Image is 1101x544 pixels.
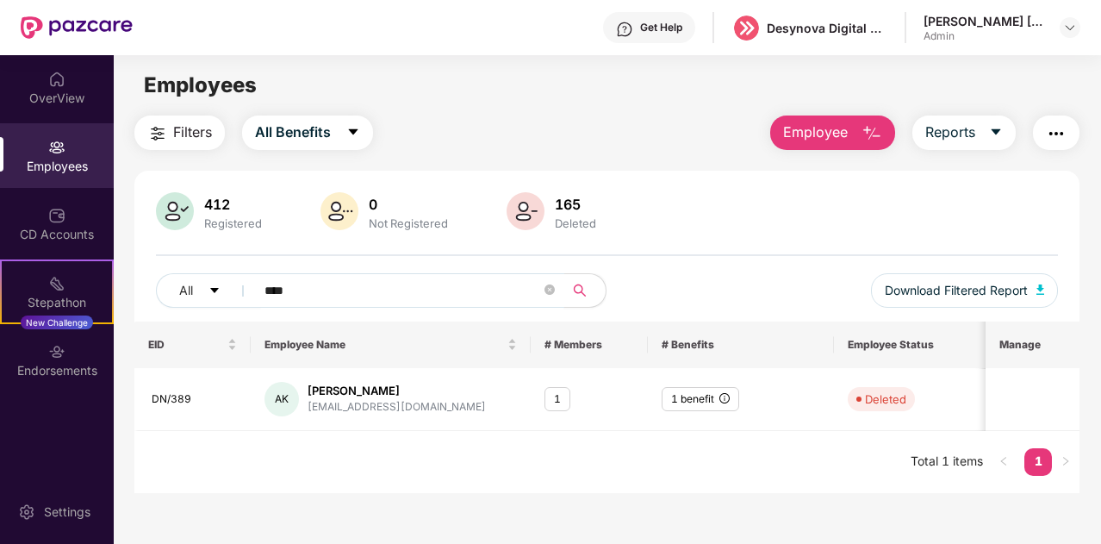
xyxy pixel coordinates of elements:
[989,125,1003,141] span: caret-down
[616,21,633,38] img: svg+xml;base64,PHN2ZyBpZD0iSGVscC0zMngzMiIgeG1sbnM9Imh0dHA6Ly93d3cudzMub3JnLzIwMDAvc3ZnIiB3aWR0aD...
[346,125,360,141] span: caret-down
[251,322,531,368] th: Employee Name
[662,387,739,412] div: 1 benefit
[507,192,544,230] img: svg+xml;base64,PHN2ZyB4bWxucz0iaHR0cDovL3d3dy53My5vcmcvMjAwMC9zdmciIHhtbG5zOnhsaW5rPSJodHRwOi8vd3...
[48,139,65,156] img: svg+xml;base64,PHN2ZyBpZD0iRW1wbG95ZWVzIiB4bWxucz0iaHR0cDovL3d3dy53My5vcmcvMjAwMC9zdmciIHdpZHRoPS...
[719,393,730,403] span: info-circle
[156,192,194,230] img: svg+xml;base64,PHN2ZyB4bWxucz0iaHR0cDovL3d3dy53My5vcmcvMjAwMC9zdmciIHhtbG5zOnhsaW5rPSJodHRwOi8vd3...
[783,122,848,143] span: Employee
[2,294,112,311] div: Stepathon
[1046,123,1067,144] img: svg+xml;base64,PHN2ZyB4bWxucz0iaHR0cDovL3d3dy53My5vcmcvMjAwMC9zdmciIHdpZHRoPSIyNCIgaGVpZ2h0PSIyNC...
[365,216,451,230] div: Not Registered
[912,116,1016,150] button: Reportscaret-down
[648,322,835,368] th: # Benefits
[925,122,975,143] span: Reports
[201,196,265,213] div: 412
[998,456,1009,466] span: left
[1024,448,1052,474] a: 1
[563,284,597,297] span: search
[911,448,983,476] li: Total 1 items
[39,503,96,521] div: Settings
[48,343,65,360] img: svg+xml;base64,PHN2ZyBpZD0iRW5kb3JzZW1lbnRzIiB4bWxucz0iaHR0cDovL3d3dy53My5vcmcvMjAwMC9zdmciIHdpZH...
[1024,448,1052,476] li: 1
[551,216,600,230] div: Deleted
[862,123,882,144] img: svg+xml;base64,PHN2ZyB4bWxucz0iaHR0cDovL3d3dy53My5vcmcvMjAwMC9zdmciIHhtbG5zOnhsaW5rPSJodHRwOi8vd3...
[242,116,373,150] button: All Benefitscaret-down
[264,338,504,352] span: Employee Name
[924,29,1044,43] div: Admin
[308,383,486,399] div: [PERSON_NAME]
[848,338,994,352] span: Employee Status
[365,196,451,213] div: 0
[990,448,1017,476] li: Previous Page
[551,196,600,213] div: 165
[640,21,682,34] div: Get Help
[544,387,570,412] div: 1
[1052,448,1079,476] button: right
[179,281,193,300] span: All
[134,322,251,368] th: EID
[144,72,257,97] span: Employees
[48,207,65,224] img: svg+xml;base64,PHN2ZyBpZD0iQ0RfQWNjb3VudHMiIGRhdGEtbmFtZT0iQ0QgQWNjb3VudHMiIHhtbG5zPSJodHRwOi8vd3...
[255,122,331,143] span: All Benefits
[147,123,168,144] img: svg+xml;base64,PHN2ZyB4bWxucz0iaHR0cDovL3d3dy53My5vcmcvMjAwMC9zdmciIHdpZHRoPSIyNCIgaGVpZ2h0PSIyNC...
[1052,448,1079,476] li: Next Page
[1061,456,1071,466] span: right
[21,16,133,39] img: New Pazcare Logo
[871,273,1059,308] button: Download Filtered Report
[1036,285,1045,295] img: svg+xml;base64,PHN2ZyB4bWxucz0iaHR0cDovL3d3dy53My5vcmcvMjAwMC9zdmciIHhtbG5zOnhsaW5rPSJodHRwOi8vd3...
[152,391,237,408] div: DN/389
[1063,21,1077,34] img: svg+xml;base64,PHN2ZyBpZD0iRHJvcGRvd24tMzJ4MzIiIHhtbG5zPSJodHRwOi8vd3d3LnczLm9yZy8yMDAwL3N2ZyIgd2...
[156,273,261,308] button: Allcaret-down
[148,338,224,352] span: EID
[563,273,606,308] button: search
[770,116,895,150] button: Employee
[865,391,906,408] div: Deleted
[885,281,1028,300] span: Download Filtered Report
[734,16,759,41] img: logo%20(5).png
[924,13,1044,29] div: [PERSON_NAME] [PERSON_NAME]
[544,283,555,299] span: close-circle
[48,71,65,88] img: svg+xml;base64,PHN2ZyBpZD0iSG9tZSIgeG1sbnM9Imh0dHA6Ly93d3cudzMub3JnLzIwMDAvc3ZnIiB3aWR0aD0iMjAiIG...
[18,503,35,521] img: svg+xml;base64,PHN2ZyBpZD0iU2V0dGluZy0yMHgyMCIgeG1sbnM9Imh0dHA6Ly93d3cudzMub3JnLzIwMDAvc3ZnIiB3aW...
[544,285,555,295] span: close-circle
[986,322,1079,368] th: Manage
[834,322,1021,368] th: Employee Status
[308,399,486,416] div: [EMAIL_ADDRESS][DOMAIN_NAME]
[531,322,647,368] th: # Members
[201,216,265,230] div: Registered
[48,275,65,292] img: svg+xml;base64,PHN2ZyB4bWxucz0iaHR0cDovL3d3dy53My5vcmcvMjAwMC9zdmciIHdpZHRoPSIyMSIgaGVpZ2h0PSIyMC...
[134,116,225,150] button: Filters
[208,285,221,298] span: caret-down
[320,192,358,230] img: svg+xml;base64,PHN2ZyB4bWxucz0iaHR0cDovL3d3dy53My5vcmcvMjAwMC9zdmciIHhtbG5zOnhsaW5rPSJodHRwOi8vd3...
[990,448,1017,476] button: left
[767,20,887,36] div: Desynova Digital private limited
[264,382,299,416] div: AK
[21,316,93,329] div: New Challenge
[173,122,212,143] span: Filters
